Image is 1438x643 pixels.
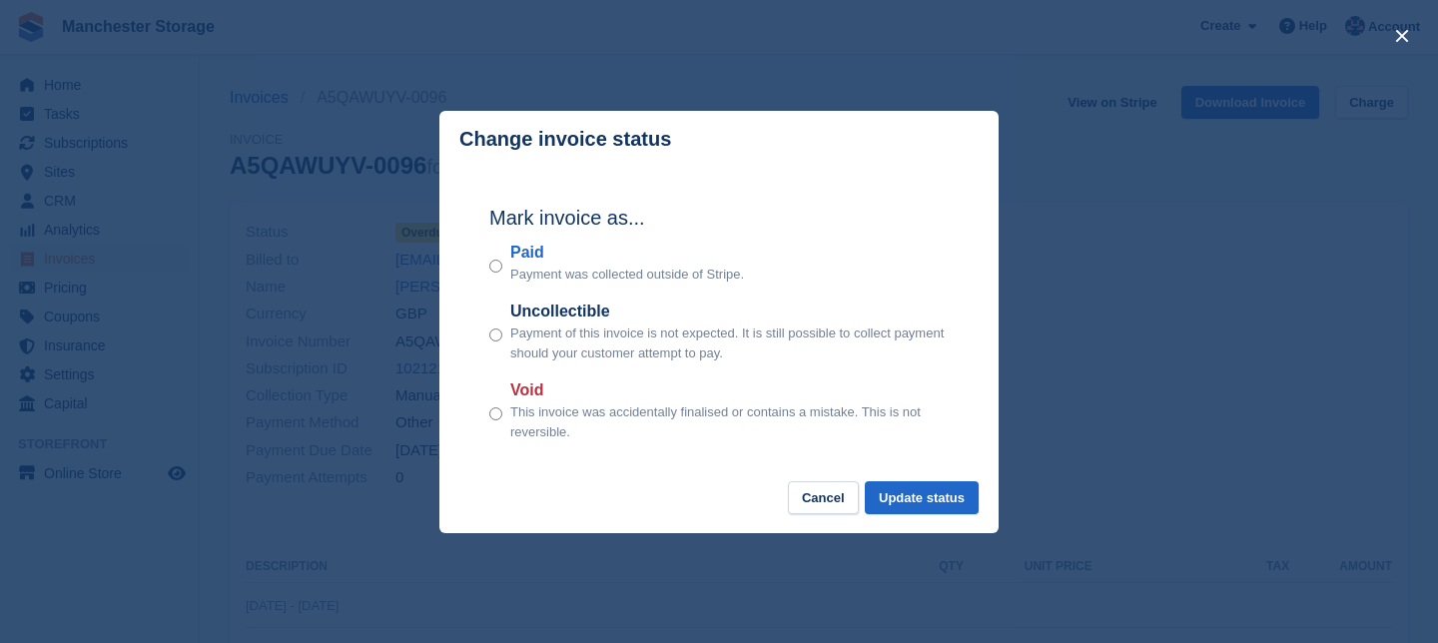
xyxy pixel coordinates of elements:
[510,378,949,402] label: Void
[788,481,859,514] button: Cancel
[489,203,949,233] h2: Mark invoice as...
[1386,20,1418,52] button: close
[510,265,744,285] p: Payment was collected outside of Stripe.
[459,128,671,151] p: Change invoice status
[510,300,949,323] label: Uncollectible
[510,323,949,362] p: Payment of this invoice is not expected. It is still possible to collect payment should your cust...
[510,241,744,265] label: Paid
[865,481,979,514] button: Update status
[510,402,949,441] p: This invoice was accidentally finalised or contains a mistake. This is not reversible.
